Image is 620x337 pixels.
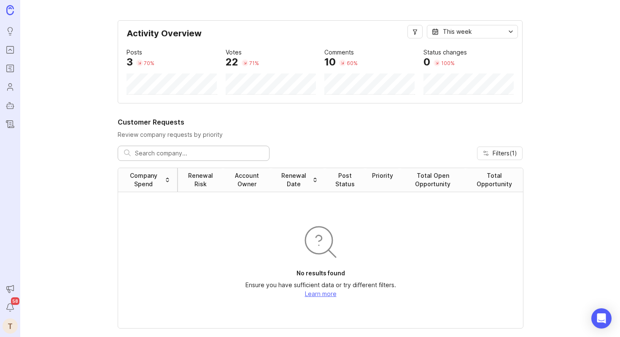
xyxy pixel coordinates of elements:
a: Roadmaps [3,61,18,76]
div: 71 % [249,60,259,67]
a: Ideas [3,24,18,39]
div: Priority [372,171,393,180]
a: Autopilot [3,98,18,113]
a: Changelog [3,117,18,132]
div: Activity Overview [127,29,514,44]
span: 58 [11,297,19,305]
div: Status changes [423,48,467,57]
a: Learn more [305,290,337,297]
div: Total Open Opportunity [407,171,459,188]
div: This week [443,27,472,36]
div: 10 [324,57,336,67]
img: Canny Home [6,5,14,15]
div: Open Intercom Messenger [591,308,612,329]
a: Users [3,79,18,95]
div: 70 % [144,60,154,67]
div: Renewal Date [278,171,310,188]
button: Announcements [3,281,18,296]
div: Votes [226,48,242,57]
input: Search company... [135,149,263,158]
div: 0 [423,57,430,67]
div: Company Spend [125,171,162,188]
a: Portal [3,42,18,57]
div: Account Owner [230,171,264,188]
div: 22 [226,57,238,67]
span: ( 1 ) [509,149,517,157]
svg: toggle icon [504,28,518,35]
button: Notifications [3,300,18,315]
p: No results found [297,269,345,277]
button: Filters(1) [477,147,523,160]
span: Filters [493,149,517,158]
button: T [3,318,18,334]
div: 60 % [347,60,358,67]
div: 100 % [441,60,455,67]
div: Renewal Risk [185,171,216,188]
h2: Customer Requests [118,117,523,127]
div: Post Status [332,171,359,188]
img: svg+xml;base64,PHN2ZyB3aWR0aD0iOTYiIGhlaWdodD0iOTYiIGZpbGw9Im5vbmUiIHhtbG5zPSJodHRwOi8vd3d3LnczLm... [300,222,341,262]
p: Ensure you have sufficient data or try different filters. [245,281,396,289]
div: Total Opportunity [472,171,516,188]
div: Comments [324,48,354,57]
div: 3 [127,57,133,67]
div: Posts [127,48,142,57]
p: Review company requests by priority [118,130,523,139]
